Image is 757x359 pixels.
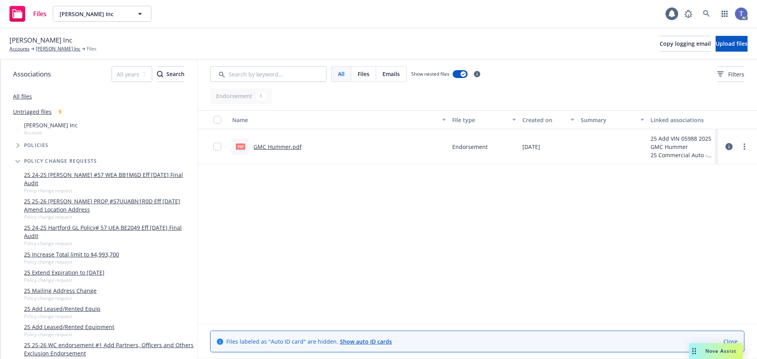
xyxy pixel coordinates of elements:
[382,70,400,78] span: Emails
[33,11,47,17] span: Files
[157,66,185,82] button: SearchSearch
[24,331,114,338] span: Policy change request
[411,71,449,77] span: Show nested files
[452,143,488,151] span: Endorsement
[689,343,699,359] div: Drag to move
[24,197,194,214] a: 25 25-26 [PERSON_NAME] PROP #57UUABN1R0D Eff [DATE] Amend Location Address
[24,295,97,301] span: Policy change request
[210,66,326,82] input: Search by keyword...
[60,10,128,18] span: [PERSON_NAME] Inc
[699,6,714,22] a: Search
[55,107,65,116] div: 9
[681,6,696,22] a: Report a Bug
[24,214,194,220] span: Policy change request
[717,70,744,78] span: Filters
[716,36,748,52] button: Upload files
[689,343,743,359] button: Nova Assist
[213,143,221,151] input: Toggle Row Selected
[717,66,744,82] button: Filters
[24,323,114,331] a: 25 Add Leased/Rented Equipment
[735,7,748,20] img: photo
[24,250,119,259] a: 25 Increase Total limit to $4,993,700
[24,277,104,283] span: Policy change request
[24,268,104,277] a: 25 Extend Expiration to [DATE]
[24,187,194,194] span: Policy change request
[449,110,519,129] button: File type
[651,116,714,124] div: Linked associations
[522,143,540,151] span: [DATE]
[581,116,636,124] div: Summary
[24,341,194,357] a: 25 25-26 WC endorsement #1 Add Partners, Officers and Others Exclusion Endorsement
[213,116,221,124] input: Select all
[647,110,718,129] button: Linked associations
[232,116,437,124] div: Name
[254,143,302,151] a: GMC Hummer.pdf
[24,259,119,265] span: Policy change request
[716,40,748,47] span: Upload files
[157,71,163,77] svg: Search
[651,151,714,159] div: 25 Commercial Auto - 25 26 AUTO
[24,313,101,320] span: Policy change request
[9,35,72,45] span: [PERSON_NAME] Inc
[24,286,97,295] a: 25 Mailing Address Change
[6,3,50,25] a: Files
[452,116,507,124] div: File type
[24,305,101,313] a: 25 Add Leased/Rented Equip
[740,142,749,151] a: more
[660,40,711,47] span: Copy logging email
[723,337,738,346] a: Close
[13,108,52,116] a: Untriaged files
[358,70,369,78] span: Files
[9,45,30,52] a: Accounts
[13,69,51,79] span: Associations
[24,223,194,240] a: 25 24-25 Hartford GL Policy# 57 UEA BE2049 Eff [DATE] Final Audit
[519,110,578,129] button: Created on
[24,159,97,164] span: Policy change requests
[705,348,736,354] span: Nova Assist
[522,116,566,124] div: Created on
[157,67,185,82] div: Search
[53,6,151,22] button: [PERSON_NAME] Inc
[24,121,78,129] span: [PERSON_NAME] Inc
[229,110,449,129] button: Name
[24,143,49,148] span: Policies
[338,70,345,78] span: All
[728,70,744,78] span: Filters
[13,93,32,100] a: All files
[36,45,80,52] a: [PERSON_NAME] Inc
[651,134,714,151] div: 25 Add VIN 05988 2025 GMC Hummer
[87,45,97,52] span: Files
[24,240,194,247] span: Policy change request
[24,171,194,187] a: 25 24-25 [PERSON_NAME] #57 WEA BB1M6D Eff [DATE] Final Audit
[578,110,648,129] button: Summary
[226,337,392,346] span: Files labeled as "Auto ID card" are hidden.
[660,36,711,52] button: Copy logging email
[340,338,392,345] a: Show auto ID cards
[236,143,245,149] span: pdf
[24,129,78,136] span: Account
[717,6,733,22] a: Switch app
